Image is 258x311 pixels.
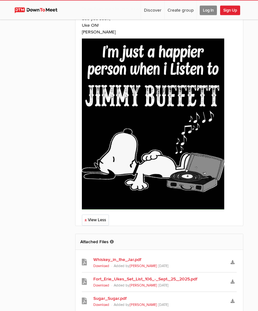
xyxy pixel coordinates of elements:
[82,215,109,226] a: View Less
[130,264,157,268] a: [PERSON_NAME]
[93,284,109,288] a: Download
[114,303,158,307] span: Added by
[200,6,217,15] span: Log In
[158,284,169,288] span: [DATE]
[220,1,243,20] a: Sign Up
[158,303,169,307] span: [DATE]
[158,264,169,268] span: [DATE]
[93,303,109,307] a: Download
[197,1,220,20] a: Log In
[80,234,238,250] h2: Attached Files
[15,8,63,13] img: DownToMeet
[93,264,109,268] a: Download
[130,284,157,288] a: [PERSON_NAME]
[130,303,157,307] a: [PERSON_NAME]
[93,295,225,302] a: Sugar_Sugar.pdf
[114,264,158,268] span: Added by
[82,16,237,36] p: See you soon, Uke ON! [PERSON_NAME]
[114,284,158,288] span: Added by
[220,6,240,15] span: Sign Up
[93,257,225,263] a: Whiskey_in_the_Jar.pdf
[141,1,164,20] a: Discover
[93,276,225,283] a: Fort_Erie_Ukes_Set_List_106_-_Sept._25,_2025.pdf
[165,1,197,20] a: Create group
